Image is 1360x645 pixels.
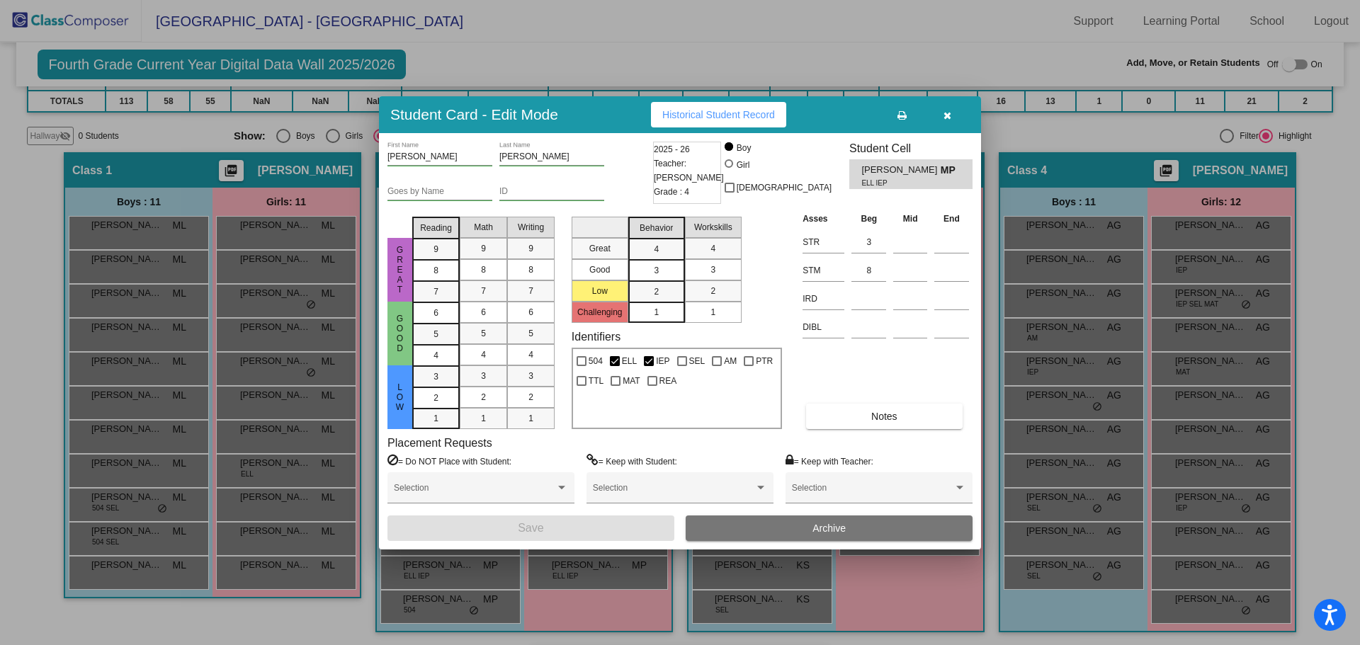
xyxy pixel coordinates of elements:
span: 8 [481,263,486,276]
span: 1 [481,412,486,425]
span: 3 [481,370,486,382]
span: Save [518,522,543,534]
span: 3 [654,264,659,277]
span: [DEMOGRAPHIC_DATA] [737,179,832,196]
span: 6 [481,306,486,319]
span: 4 [528,348,533,361]
span: MAT [623,372,640,389]
span: 1 [710,306,715,319]
span: REA [659,372,677,389]
span: 2 [654,285,659,298]
label: = Keep with Student: [586,454,677,468]
span: 2025 - 26 [654,142,690,156]
span: Grade : 4 [654,185,689,199]
button: Notes [806,404,962,429]
span: 4 [654,243,659,256]
span: SEL [689,353,705,370]
span: 5 [481,327,486,340]
span: 504 [589,353,603,370]
span: Behavior [640,222,673,234]
span: MP [941,163,960,178]
th: Asses [799,211,848,227]
span: 3 [433,370,438,383]
button: Historical Student Record [651,102,786,127]
h3: Student Cell [849,142,973,155]
span: Great [394,245,407,295]
span: 4 [481,348,486,361]
span: Good [394,314,407,353]
span: 5 [528,327,533,340]
span: IEP [656,353,669,370]
span: Workskills [694,221,732,234]
input: assessment [803,232,844,253]
span: 3 [528,370,533,382]
input: assessment [803,316,844,338]
th: End [931,211,973,227]
div: Girl [736,159,750,171]
span: 2 [710,285,715,297]
span: 4 [433,349,438,362]
span: 2 [481,391,486,404]
span: Writing [518,221,544,234]
span: TTL [589,372,603,389]
span: AM [724,353,737,370]
th: Mid [890,211,931,227]
span: 6 [433,307,438,319]
span: 9 [433,243,438,256]
span: 2 [433,392,438,404]
span: Notes [871,411,897,422]
span: Teacher: [PERSON_NAME] [654,156,724,185]
div: Boy [736,142,752,154]
span: 8 [528,263,533,276]
span: 7 [433,285,438,298]
span: ELL [622,353,637,370]
span: 8 [433,264,438,277]
button: Archive [686,515,973,541]
span: [PERSON_NAME] [861,163,940,178]
span: 1 [433,412,438,425]
label: Placement Requests [387,436,492,450]
span: 9 [528,242,533,255]
span: Historical Student Record [662,109,775,120]
span: Math [474,221,493,234]
span: Low [394,382,407,412]
span: 1 [654,306,659,319]
span: 2 [528,391,533,404]
span: 1 [528,412,533,425]
span: Reading [420,222,452,234]
label: Identifiers [572,330,620,343]
h3: Student Card - Edit Mode [390,105,558,123]
span: 3 [710,263,715,276]
input: assessment [803,288,844,309]
button: Save [387,515,674,541]
span: 6 [528,306,533,319]
input: goes by name [387,187,492,197]
span: 7 [528,285,533,297]
span: 5 [433,328,438,341]
th: Beg [848,211,890,227]
span: 7 [481,285,486,297]
span: PTR [756,353,773,370]
input: assessment [803,260,844,281]
span: Archive [812,523,846,534]
span: 9 [481,242,486,255]
label: = Do NOT Place with Student: [387,454,511,468]
span: 4 [710,242,715,255]
label: = Keep with Teacher: [786,454,873,468]
span: ELL IEP [861,178,930,188]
